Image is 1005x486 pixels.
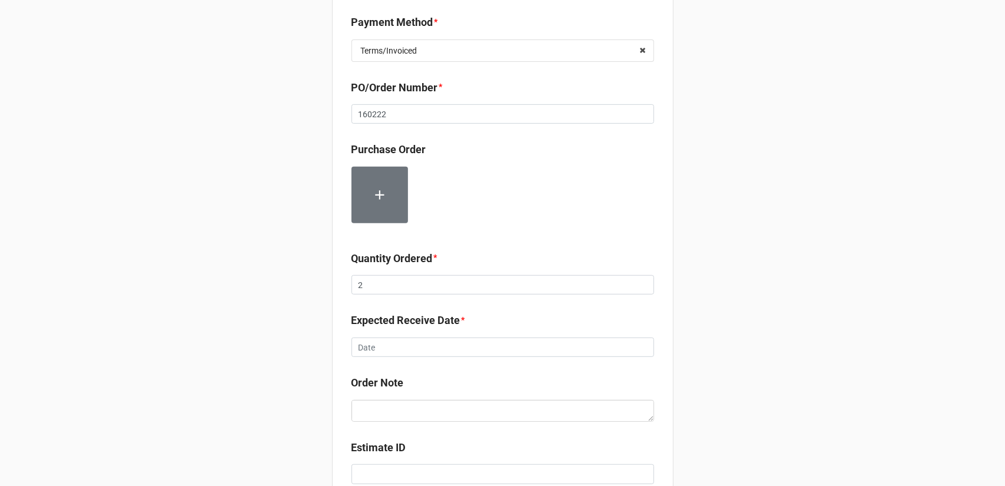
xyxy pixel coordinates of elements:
[351,14,433,31] label: Payment Method
[351,439,406,456] label: Estimate ID
[351,312,460,329] label: Expected Receive Date
[351,375,404,391] label: Order Note
[351,338,654,358] input: Date
[361,47,417,55] div: Terms/Invoiced
[351,80,438,96] label: PO/Order Number
[351,141,426,158] label: Purchase Order
[351,250,433,267] label: Quantity Ordered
